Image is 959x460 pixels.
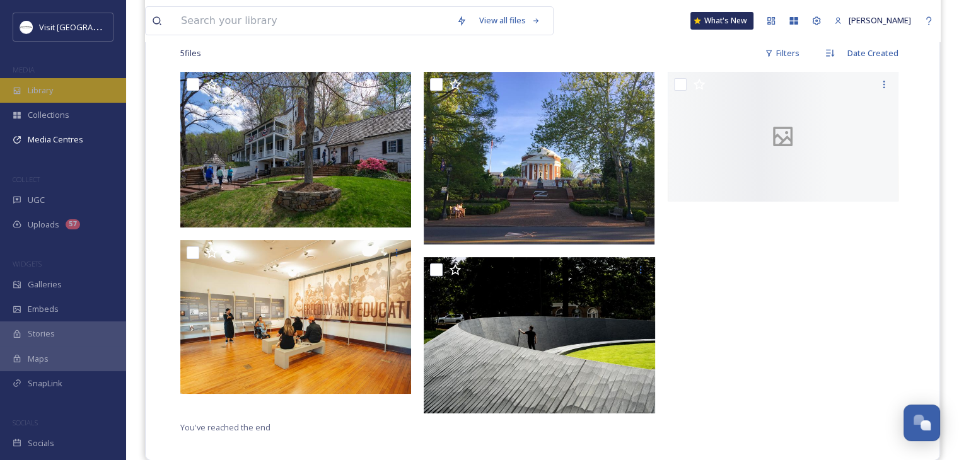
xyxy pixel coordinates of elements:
[28,109,69,121] span: Collections
[66,219,80,229] div: 57
[28,437,54,449] span: Socials
[180,72,414,228] img: Michie_Tavern_SS_01 (1).jpg
[690,12,753,30] a: What's New
[28,194,45,206] span: UGC
[28,303,59,315] span: Embeds
[175,7,450,35] input: Search your library
[28,134,83,146] span: Media Centres
[180,422,270,433] span: You've reached the end
[758,41,806,66] div: Filters
[904,405,940,441] button: Open Chat
[20,21,33,33] img: Circle%20Logo.png
[28,219,59,231] span: Uploads
[28,353,49,365] span: Maps
[424,72,654,245] img: UVA Rotunda in Spring - Photo Credit - Brantley Ussery (2).jpg
[180,47,201,59] span: 5 file s
[849,14,911,26] span: [PERSON_NAME]
[28,84,53,96] span: Library
[28,377,62,389] span: SnapLink
[841,41,905,66] div: Date Created
[473,8,547,33] a: View all files
[28,328,55,340] span: Stories
[180,240,411,394] img: Jefferson School African American Heritage Center WTW_Cville-11.jpg
[28,279,62,290] span: Galleries
[13,175,40,184] span: COLLECT
[424,257,658,413] img: Memorial to Enslaved Laborers_SSuchak_Day_33.jpg
[13,259,42,268] span: WIDGETS
[13,418,38,427] span: SOCIALS
[39,21,137,33] span: Visit [GEOGRAPHIC_DATA]
[13,65,35,74] span: MEDIA
[828,8,917,33] a: [PERSON_NAME]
